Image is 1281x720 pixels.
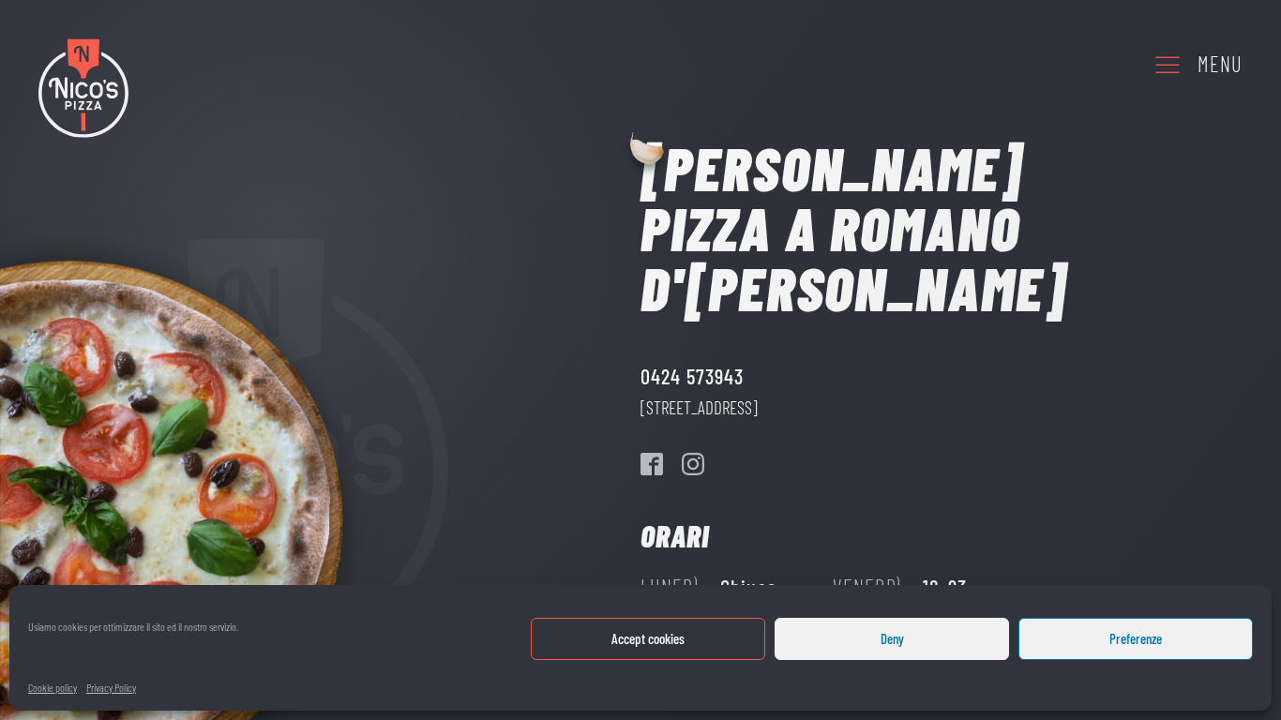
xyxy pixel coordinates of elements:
a: 0424 573943 [640,360,744,394]
div: Chiuso [720,571,777,605]
div: Lunedì [640,571,700,605]
button: Accept cookies [531,618,765,660]
div: 18-23 [923,571,967,605]
h2: Orari [640,520,709,550]
img: Nico's Pizza Logo Colori [38,38,128,138]
a: [STREET_ADDRESS] [640,394,758,423]
button: Preferenze [1018,618,1253,660]
a: Menu [1153,38,1243,90]
div: Usiamo cookies per ottimizzare il sito ed il nostro servizio. [28,618,238,655]
h1: [PERSON_NAME] Pizza a Romano d'[PERSON_NAME] [640,138,1067,318]
div: Venerdì [833,571,902,605]
a: Cookie policy [28,679,77,697]
div: Menu [1198,48,1243,82]
button: Deny [775,618,1009,660]
a: Privacy Policy [86,679,136,697]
